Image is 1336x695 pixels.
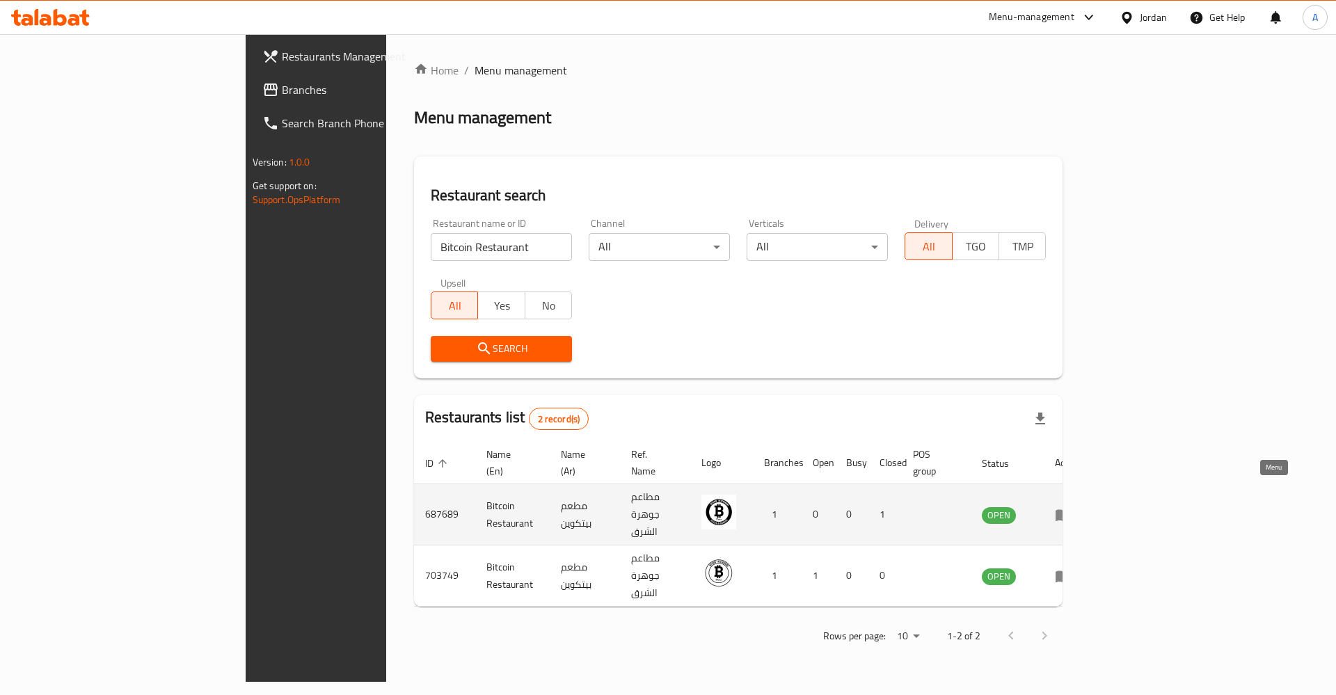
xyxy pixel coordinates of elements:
[753,442,802,484] th: Branches
[868,545,902,607] td: 0
[982,568,1016,584] span: OPEN
[530,413,589,426] span: 2 record(s)
[414,106,551,129] h2: Menu management
[477,291,525,319] button: Yes
[251,40,469,73] a: Restaurants Management
[253,153,287,171] span: Version:
[823,628,886,645] p: Rows per page:
[525,291,572,319] button: No
[529,408,589,430] div: Total records count
[914,218,949,228] label: Delivery
[561,446,603,479] span: Name (Ar)
[982,568,1016,585] div: OPEN
[982,507,1016,523] span: OPEN
[690,442,753,484] th: Logo
[701,495,736,529] img: Bitcoin Restaurant
[550,545,620,607] td: مطعم بيتكوين
[747,233,888,261] div: All
[414,442,1092,607] table: enhanced table
[550,484,620,545] td: مطعم بيتكوين
[999,232,1046,260] button: TMP
[913,446,954,479] span: POS group
[437,296,472,316] span: All
[414,62,1063,79] nav: breadcrumb
[442,340,561,358] span: Search
[484,296,519,316] span: Yes
[802,484,835,545] td: 0
[753,545,802,607] td: 1
[589,233,730,261] div: All
[431,185,1046,206] h2: Restaurant search
[251,106,469,140] a: Search Branch Phone
[253,177,317,195] span: Get support on:
[631,446,674,479] span: Ref. Name
[253,191,341,209] a: Support.OpsPlatform
[289,153,310,171] span: 1.0.0
[282,48,458,65] span: Restaurants Management
[1140,10,1167,25] div: Jordan
[531,296,566,316] span: No
[431,336,572,362] button: Search
[891,626,925,647] div: Rows per page:
[282,81,458,98] span: Branches
[1024,402,1057,436] div: Export file
[1312,10,1318,25] span: A
[802,545,835,607] td: 1
[868,442,902,484] th: Closed
[475,484,550,545] td: Bitcoin Restaurant
[905,232,952,260] button: All
[802,442,835,484] th: Open
[835,545,868,607] td: 0
[282,115,458,131] span: Search Branch Phone
[835,484,868,545] td: 0
[431,233,572,261] input: Search for restaurant name or ID..
[958,237,994,257] span: TGO
[425,407,589,430] h2: Restaurants list
[620,545,690,607] td: مطاعم جوهرة الشرق
[947,628,980,645] p: 1-2 of 2
[989,9,1074,26] div: Menu-management
[982,455,1027,472] span: Status
[982,507,1016,524] div: OPEN
[486,446,533,479] span: Name (En)
[1005,237,1040,257] span: TMP
[475,545,550,607] td: Bitcoin Restaurant
[251,73,469,106] a: Branches
[911,237,946,257] span: All
[868,484,902,545] td: 1
[425,455,452,472] span: ID
[620,484,690,545] td: مطاعم جوهرة الشرق
[701,556,736,591] img: Bitcoin Restaurant
[431,291,478,319] button: All
[1055,568,1081,584] div: Menu
[753,484,802,545] td: 1
[1044,442,1092,484] th: Action
[475,62,567,79] span: Menu management
[835,442,868,484] th: Busy
[952,232,999,260] button: TGO
[440,278,466,287] label: Upsell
